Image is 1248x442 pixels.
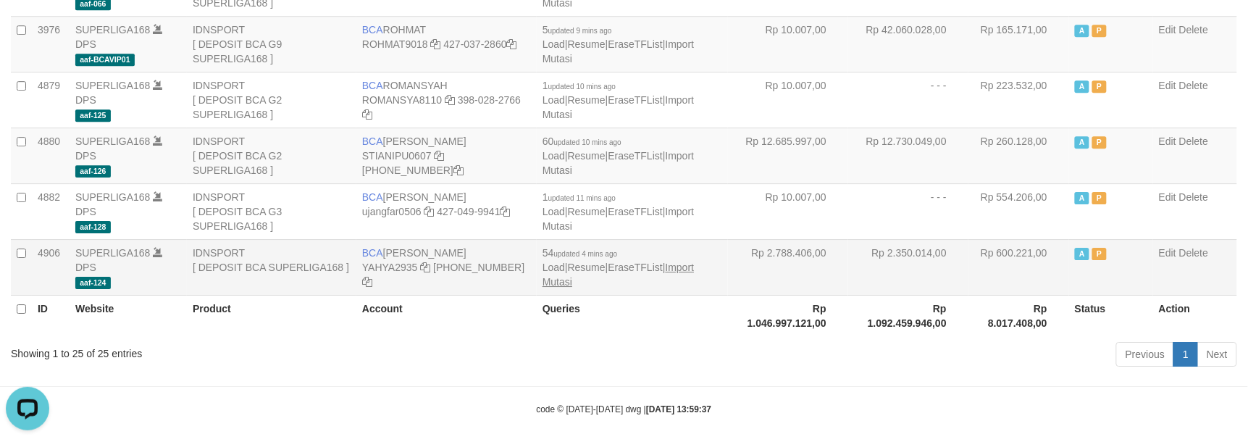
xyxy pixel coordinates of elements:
[75,221,111,233] span: aaf-128
[75,165,111,178] span: aaf-126
[543,135,694,176] span: | | |
[11,341,509,361] div: Showing 1 to 25 of 25 entries
[1173,342,1198,367] a: 1
[968,295,1069,336] th: Rp 8.017.408,00
[1179,80,1208,91] a: Delete
[608,206,663,217] a: EraseTFList
[70,183,187,239] td: DPS
[968,128,1069,183] td: Rp 260.128,00
[728,16,848,72] td: Rp 10.007,00
[1092,248,1107,260] span: Paused
[968,16,1069,72] td: Rp 165.171,00
[70,16,187,72] td: DPS
[1092,80,1107,93] span: Paused
[1153,295,1237,336] th: Action
[445,94,455,106] a: Copy ROMANSYA8110 to clipboard
[554,250,618,258] span: updated 4 mins ago
[848,72,968,128] td: - - -
[728,183,848,239] td: Rp 10.007,00
[362,38,428,50] a: ROHMAT9018
[362,191,383,203] span: BCA
[453,164,464,176] a: Copy 4062280194 to clipboard
[75,135,151,147] a: SUPERLIGA168
[543,135,621,147] span: 60
[1179,135,1208,147] a: Delete
[543,150,565,162] a: Load
[543,206,694,232] a: Import Mutasi
[75,80,151,91] a: SUPERLIGA168
[543,191,616,203] span: 1
[537,404,712,414] small: code © [DATE]-[DATE] dwg |
[420,262,430,273] a: Copy YAHYA2935 to clipboard
[543,94,694,120] a: Import Mutasi
[1159,135,1176,147] a: Edit
[1159,247,1176,259] a: Edit
[356,183,537,239] td: [PERSON_NAME] 427-049-9941
[431,38,441,50] a: Copy ROHMAT9018 to clipboard
[608,94,663,106] a: EraseTFList
[543,247,617,259] span: 54
[362,206,422,217] a: ujangfar0506
[32,72,70,128] td: 4879
[848,295,968,336] th: Rp 1.092.459.946,00
[362,94,442,106] a: ROMANSYA8110
[1092,192,1107,204] span: Paused
[1197,342,1237,367] a: Next
[1116,342,1174,367] a: Previous
[362,247,383,259] span: BCA
[848,16,968,72] td: Rp 42.060.028,00
[728,239,848,295] td: Rp 2.788.406,00
[424,206,435,217] a: Copy ujangfar0506 to clipboard
[362,24,383,36] span: BCA
[75,277,111,289] span: aaf-124
[32,295,70,336] th: ID
[70,128,187,183] td: DPS
[537,295,728,336] th: Queries
[187,183,356,239] td: IDNSPORT [ DEPOSIT BCA G3 SUPERLIGA168 ]
[362,80,383,91] span: BCA
[362,276,372,288] a: Copy 4062301272 to clipboard
[32,128,70,183] td: 4880
[1075,192,1089,204] span: Active
[543,191,694,232] span: | | |
[187,128,356,183] td: IDNSPORT [ DEPOSIT BCA G2 SUPERLIGA168 ]
[608,262,663,273] a: EraseTFList
[568,206,606,217] a: Resume
[1179,24,1208,36] a: Delete
[548,194,616,202] span: updated 11 mins ago
[75,54,135,66] span: aaf-BCAVIP01
[356,72,537,128] td: ROMANSYAH 398-028-2766
[75,109,111,122] span: aaf-125
[568,94,606,106] a: Resume
[356,128,537,183] td: [PERSON_NAME] [PHONE_NUMBER]
[356,16,537,72] td: ROHMAT 427-037-2860
[728,295,848,336] th: Rp 1.046.997.121,00
[187,295,356,336] th: Product
[848,183,968,239] td: - - -
[1075,80,1089,93] span: Active
[1179,247,1208,259] a: Delete
[728,72,848,128] td: Rp 10.007,00
[75,191,151,203] a: SUPERLIGA168
[543,247,694,288] span: | | |
[1092,25,1107,37] span: Paused
[1075,25,1089,37] span: Active
[32,16,70,72] td: 3976
[187,16,356,72] td: IDNSPORT [ DEPOSIT BCA G9 SUPERLIGA168 ]
[362,150,432,162] a: STIANIPU0607
[968,183,1069,239] td: Rp 554.206,00
[435,150,445,162] a: Copy STIANIPU0607 to clipboard
[1159,191,1176,203] a: Edit
[543,206,565,217] a: Load
[543,80,694,120] span: | | |
[356,239,537,295] td: [PERSON_NAME] [PHONE_NUMBER]
[1075,136,1089,149] span: Active
[75,24,151,36] a: SUPERLIGA168
[187,239,356,295] td: IDNSPORT [ DEPOSIT BCA SUPERLIGA168 ]
[543,94,565,106] a: Load
[1075,248,1089,260] span: Active
[187,72,356,128] td: IDNSPORT [ DEPOSIT BCA G2 SUPERLIGA168 ]
[543,38,565,50] a: Load
[362,109,372,120] a: Copy 3980282766 to clipboard
[70,72,187,128] td: DPS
